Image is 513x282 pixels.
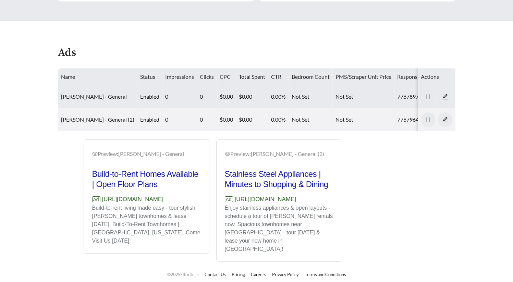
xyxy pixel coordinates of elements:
div: Preview: [PERSON_NAME] - General [92,150,201,158]
td: Not Set [289,85,333,108]
span: enabled [140,93,159,100]
td: 0.00% [268,85,289,108]
td: $0.00 [236,108,268,131]
th: Bedroom Count [289,69,333,85]
th: Total Spent [236,69,268,85]
span: CTR [271,73,281,80]
th: PMS/Scraper Unit Price [333,69,394,85]
td: 776789770059 [394,85,441,108]
span: pause [421,117,435,123]
td: 0 [197,108,217,131]
td: Not Set [289,108,333,131]
span: © 2025 Effortless [167,272,199,277]
span: enabled [140,116,159,123]
span: edit [438,117,452,123]
a: Pricing [232,272,245,277]
span: Ad [225,196,233,202]
td: $0.00 [217,108,236,131]
p: [URL][DOMAIN_NAME] [225,195,333,204]
td: $0.00 [217,85,236,108]
span: edit [438,94,452,100]
a: edit [438,116,452,123]
td: 0 [162,85,197,108]
span: eye [92,151,98,157]
td: 0.00% [268,108,289,131]
h4: Ads [58,47,76,59]
th: Status [137,69,162,85]
button: edit [438,112,452,127]
div: Preview: [PERSON_NAME] - General (2) [225,150,333,158]
a: Contact Us [205,272,226,277]
h2: Build-to-Rent Homes Available | Open Floor Plans [92,169,201,189]
button: pause [421,89,435,104]
td: 776796498468 [394,108,441,131]
a: Privacy Policy [272,272,299,277]
p: Build-to-rent living made easy - tour stylish [PERSON_NAME] townhomes & lease [DATE]. Build-To-Re... [92,204,201,245]
h2: Stainless Steel Appliances | Minutes to Shopping & Dining [225,169,333,189]
span: pause [421,94,435,100]
button: pause [421,112,435,127]
a: [PERSON_NAME] - General [61,93,127,100]
th: Actions [418,69,455,85]
p: Enjoy stainless appliances & open layouts - schedule a tour of [PERSON_NAME] rentals now. Spaciou... [225,204,333,253]
span: Ad [92,196,100,202]
th: Responsive Ad Id [394,69,441,85]
td: Not Set [333,85,394,108]
td: Not Set [333,108,394,131]
a: Terms and Conditions [305,272,346,277]
a: edit [438,93,452,100]
td: 0 [162,108,197,131]
span: CPC [220,73,231,80]
span: eye [225,151,230,157]
th: Impressions [162,69,197,85]
th: Clicks [197,69,217,85]
button: edit [438,89,452,104]
p: [URL][DOMAIN_NAME] [92,195,201,204]
th: Name [58,69,137,85]
a: [PERSON_NAME] - General (2) [61,116,134,123]
a: Careers [251,272,266,277]
td: $0.00 [236,85,268,108]
td: 0 [197,85,217,108]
